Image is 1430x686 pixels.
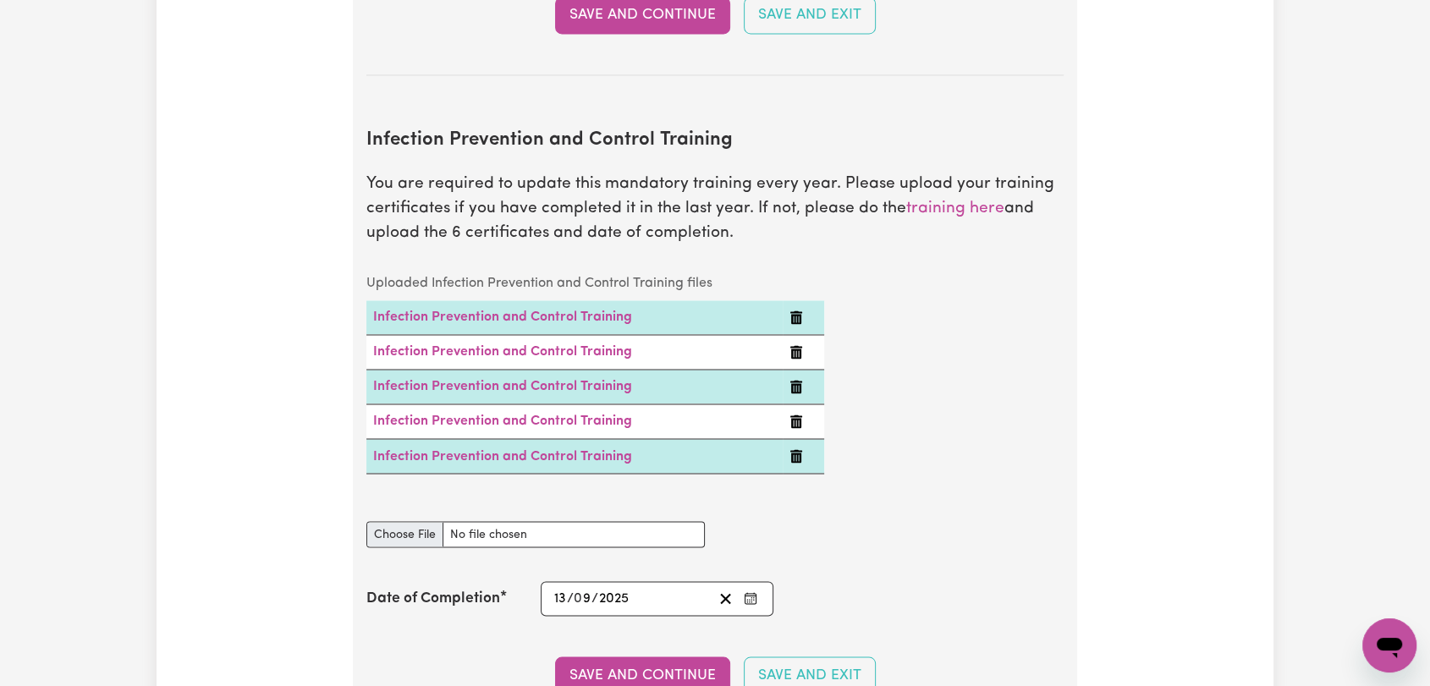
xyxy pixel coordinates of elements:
input: ---- [598,587,630,610]
a: Infection Prevention and Control Training [373,449,632,463]
a: Infection Prevention and Control Training [373,380,632,393]
button: Delete Infection Prevention and Control Training [789,446,803,466]
button: Enter the Date of Completion of your Infection Prevention and Control Training [739,587,762,610]
button: Delete Infection Prevention and Control Training [789,342,803,362]
button: Delete Infection Prevention and Control Training [789,411,803,431]
caption: Uploaded Infection Prevention and Control Training files [366,266,824,300]
span: 0 [574,591,582,605]
button: Delete Infection Prevention and Control Training [789,307,803,327]
a: training here [906,200,1004,217]
p: You are required to update this mandatory training every year. Please upload your training certif... [366,173,1064,245]
span: / [567,590,574,606]
input: -- [575,587,591,610]
iframe: Button to launch messaging window [1362,618,1416,672]
label: Date of Completion [366,587,500,609]
input: -- [553,587,567,610]
a: Infection Prevention and Control Training [373,414,632,428]
a: Infection Prevention and Control Training [373,310,632,324]
a: Infection Prevention and Control Training [373,345,632,359]
button: Clear date [712,587,739,610]
h2: Infection Prevention and Control Training [366,129,1064,152]
span: / [591,590,598,606]
button: Delete Infection Prevention and Control Training [789,376,803,397]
